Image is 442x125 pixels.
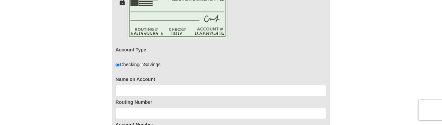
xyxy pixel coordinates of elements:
[116,99,326,106] label: Routing Number
[116,46,146,53] label: Account Type
[116,76,326,83] label: Name on Account
[116,61,160,68] div: Checking Savings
